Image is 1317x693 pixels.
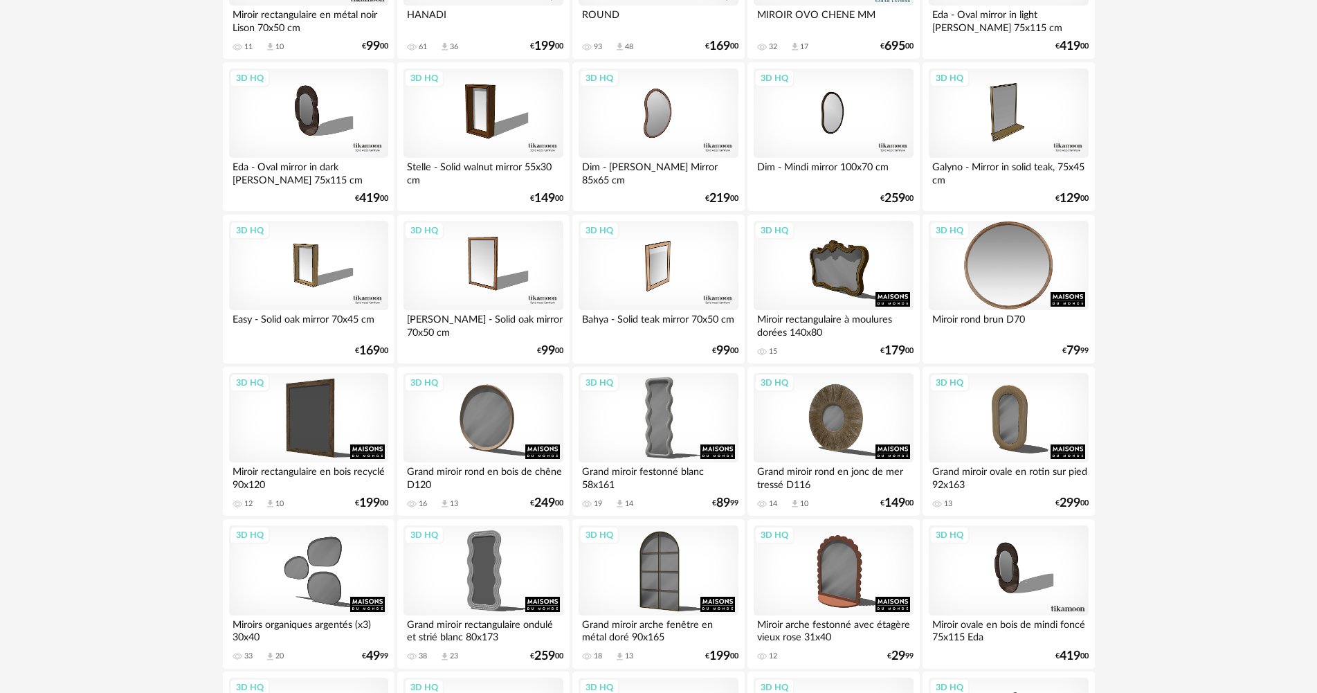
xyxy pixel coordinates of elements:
div: 3D HQ [404,526,444,544]
div: 11 [244,42,253,52]
span: 419 [359,194,380,204]
div: 3D HQ [230,222,270,240]
a: 3D HQ Miroir arche festonné avec étagère vieux rose 31x40 12 €2999 [747,519,919,669]
a: 3D HQ Easy - Solid oak mirror 70x45 cm €16900 [223,215,394,364]
div: 13 [450,499,458,509]
div: 3D HQ [754,69,794,87]
div: 3D HQ [754,374,794,392]
div: Grand miroir rectangulaire ondulé et strié blanc 80x173 [403,615,563,643]
div: 10 [275,499,284,509]
a: 3D HQ Dim - Mindi mirror 100x70 cm €25900 [747,62,919,212]
a: 3D HQ [PERSON_NAME] - Solid oak mirror 70x50 cm €9900 [397,215,569,364]
a: 3D HQ Eda - Oval mirror in dark [PERSON_NAME] 75x115 cm €41900 [223,62,394,212]
span: 129 [1060,194,1080,204]
div: € 99 [712,498,738,508]
span: Download icon [615,498,625,509]
a: 3D HQ Miroirs organiques argentés (x3) 30x40 33 Download icon 20 €4999 [223,519,394,669]
div: 10 [275,42,284,52]
a: 3D HQ Dim - [PERSON_NAME] Mirror 85x65 cm €21900 [572,62,744,212]
div: Miroir rectangulaire en métal noir Lison 70x50 cm [229,6,388,33]
div: Dim - [PERSON_NAME] Mirror 85x65 cm [579,158,738,186]
div: 48 [625,42,633,52]
span: 29 [891,651,905,661]
a: 3D HQ Stelle - Solid walnut mirror 55x30 cm €14900 [397,62,569,212]
div: € 00 [537,346,563,356]
div: 3D HQ [404,222,444,240]
span: 299 [1060,498,1080,508]
div: 10 [800,499,808,509]
div: Grand miroir rond en bois de chêne D120 [403,462,563,490]
div: 3D HQ [230,69,270,87]
div: Miroir rectangulaire à moulures dorées 140x80 [754,310,913,338]
div: 18 [594,651,602,661]
div: 3D HQ [929,526,970,544]
div: 15 [769,347,777,357]
div: 20 [275,651,284,661]
a: 3D HQ Miroir rectangulaire à moulures dorées 140x80 15 €17900 [747,215,919,364]
span: Download icon [615,42,625,52]
div: Grand miroir arche fenêtre en métal doré 90x165 [579,615,738,643]
span: Download icon [790,42,800,52]
div: 93 [594,42,602,52]
span: Download icon [439,651,450,662]
div: 32 [769,42,777,52]
div: € 00 [355,498,388,508]
span: 169 [709,42,730,51]
span: 99 [366,42,380,51]
div: € 99 [1062,346,1089,356]
div: 61 [419,42,427,52]
span: 149 [884,498,905,508]
span: 199 [534,42,555,51]
div: Miroirs organiques argentés (x3) 30x40 [229,615,388,643]
div: Grand miroir ovale en rotin sur pied 92x163 [929,462,1088,490]
span: 89 [716,498,730,508]
a: 3D HQ Miroir ovale en bois de mindi foncé 75x115 Eda €41900 [923,519,1094,669]
div: 38 [419,651,427,661]
div: € 00 [705,194,738,204]
span: Download icon [265,42,275,52]
div: € 00 [880,42,914,51]
div: 33 [244,651,253,661]
div: Easy - Solid oak mirror 70x45 cm [229,310,388,338]
div: Bahya - Solid teak mirror 70x50 cm [579,310,738,338]
div: 14 [625,499,633,509]
div: Miroir arche festonné avec étagère vieux rose 31x40 [754,615,913,643]
span: 259 [884,194,905,204]
div: 19 [594,499,602,509]
div: € 00 [705,651,738,661]
div: Galyno - Mirror in solid teak, 75x45 cm [929,158,1088,186]
div: 3D HQ [754,222,794,240]
div: Eda - Oval mirror in dark [PERSON_NAME] 75x115 cm [229,158,388,186]
div: € 99 [362,651,388,661]
div: € 00 [880,194,914,204]
div: € 00 [362,42,388,51]
a: 3D HQ Grand miroir festonné blanc 58x161 19 Download icon 14 €8999 [572,367,744,516]
div: € 00 [355,346,388,356]
a: 3D HQ Grand miroir rond en jonc de mer tressé D116 14 Download icon 10 €14900 [747,367,919,516]
span: 259 [534,651,555,661]
a: 3D HQ Galyno - Mirror in solid teak, 75x45 cm €12900 [923,62,1094,212]
a: 3D HQ Bahya - Solid teak mirror 70x50 cm €9900 [572,215,744,364]
div: Eda - Oval mirror in light [PERSON_NAME] 75x115 cm [929,6,1088,33]
div: 13 [944,499,952,509]
div: Miroir rectangulaire en bois recyclé 90x120 [229,462,388,490]
div: 3D HQ [579,69,619,87]
span: 199 [709,651,730,661]
span: Download icon [615,651,625,662]
span: 99 [541,346,555,356]
a: 3D HQ Miroir rectangulaire en bois recyclé 90x120 12 Download icon 10 €19900 [223,367,394,516]
div: 3D HQ [404,69,444,87]
div: ROUND [579,6,738,33]
span: 169 [359,346,380,356]
span: Download icon [265,498,275,509]
span: 49 [366,651,380,661]
div: € 00 [530,194,563,204]
div: 12 [769,651,777,661]
div: 3D HQ [929,374,970,392]
div: 3D HQ [404,374,444,392]
div: € 00 [1055,194,1089,204]
div: 3D HQ [579,222,619,240]
span: Download icon [439,498,450,509]
div: € 00 [1055,651,1089,661]
div: 3D HQ [579,526,619,544]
